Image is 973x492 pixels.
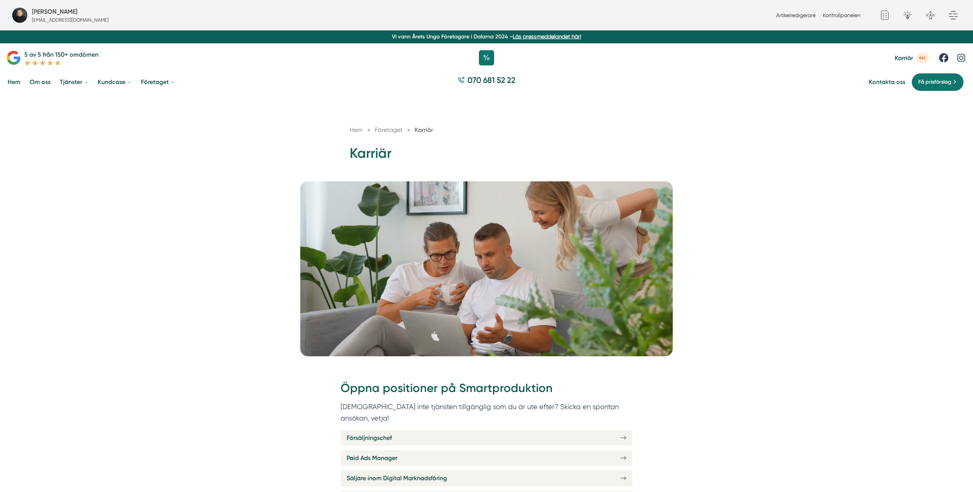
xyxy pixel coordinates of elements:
[467,75,515,86] span: 070 681 52 22
[12,8,27,23] img: foretagsbild-pa-smartproduktion-ett-foretag-i-dalarnas-lan-2023.jpg
[375,126,403,133] span: Företaget
[58,72,90,92] a: Tjänster
[341,380,632,401] h2: Öppna positioner på Smartproduktion
[32,7,78,16] h5: Super Administratör
[341,401,632,424] p: [DEMOGRAPHIC_DATA] inte tjänsten tillgänglig som du är ute efter? Skicka en spontan ansökan, vetja!
[347,433,392,443] span: Försäljningschef
[415,126,433,133] a: Karriär
[375,126,404,133] a: Företaget
[513,33,581,40] a: Läs pressmeddelandet här!
[6,72,22,92] a: Hem
[24,50,98,59] p: 5 av 5 från 150+ omdömen
[895,54,913,62] span: Karriär
[911,73,964,91] a: Få prisförslag
[341,450,632,466] a: Paid Ads Manager
[407,125,410,135] span: »
[916,53,929,63] span: 4st
[918,78,951,86] span: Få prisförslag
[823,12,860,18] a: Kontrollpanelen
[869,78,905,86] a: Kontakta oss
[3,33,970,40] p: Vi vann Årets Unga Företagare i Dalarna 2024 –
[367,125,370,135] span: »
[895,53,929,63] a: Karriär 4st
[350,144,623,169] h1: Karriär
[300,181,673,356] img: Karriär
[347,473,447,483] span: Säljare inom Digital Marknadsföring
[347,453,397,463] span: Paid Ads Manager
[139,72,177,92] a: Företaget
[341,430,632,446] a: Försäljningschef
[32,16,109,24] p: [EMAIL_ADDRESS][DOMAIN_NAME]
[96,72,133,92] a: Kundcase
[350,126,363,133] a: Hem
[28,72,52,92] a: Om oss
[455,75,518,89] a: 070 681 52 22
[341,470,632,486] a: Säljare inom Digital Marknadsföring
[350,125,623,135] nav: Breadcrumb
[776,12,816,18] a: Artikelredigerare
